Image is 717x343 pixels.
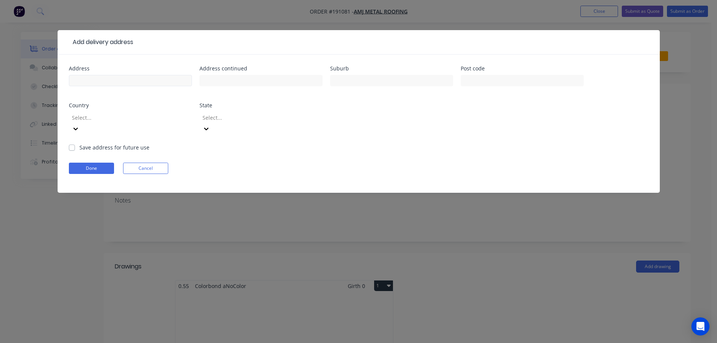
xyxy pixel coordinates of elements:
div: Post code [461,66,584,71]
div: Suburb [330,66,453,71]
label: Save address for future use [79,143,149,151]
button: Done [69,163,114,174]
button: Cancel [123,163,168,174]
div: Address continued [199,66,323,71]
div: Add delivery address [69,38,133,47]
div: Country [69,103,192,108]
div: Open Intercom Messenger [691,317,709,335]
div: State [199,103,323,108]
div: Address [69,66,192,71]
